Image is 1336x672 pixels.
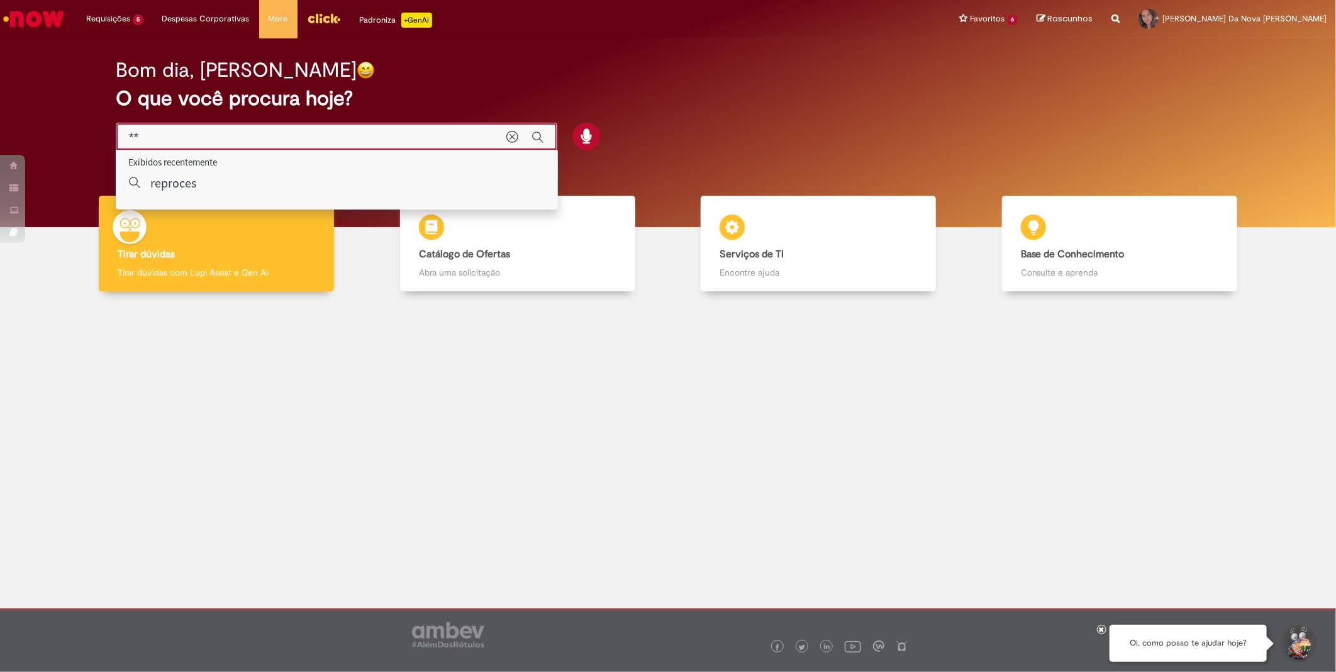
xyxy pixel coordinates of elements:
[66,196,367,292] a: Tirar dúvidas Tirar dúvidas com Lupi Assist e Gen Ai
[360,13,432,28] div: Padroniza
[969,196,1271,292] a: Base de Conhecimento Consulte e aprenda
[307,9,341,28] img: click_logo_yellow_360x200.png
[1,6,66,31] img: ServiceNow
[401,13,432,28] p: +GenAi
[1037,13,1093,25] a: Rascunhos
[357,61,375,79] img: happy-face.png
[720,266,917,279] p: Encontre ajuda
[1110,625,1267,662] div: Oi, como posso te ajudar hoje?
[1047,13,1093,25] span: Rascunhos
[133,14,143,25] span: 5
[1021,266,1218,279] p: Consulte e aprenda
[720,248,784,260] b: Serviços de TI
[873,641,884,652] img: logo_footer_workplace.png
[970,13,1005,25] span: Favoritos
[1021,248,1125,260] b: Base de Conhecimento
[1279,625,1317,663] button: Iniciar Conversa de Suporte
[419,266,616,279] p: Abra uma solicitação
[116,87,1220,109] h2: O que você procura hoje?
[269,13,288,25] span: More
[118,248,175,260] b: Tirar dúvidas
[845,638,861,654] img: logo_footer_youtube.png
[162,13,250,25] span: Despesas Corporativas
[86,13,130,25] span: Requisições
[412,622,484,647] img: logo_footer_ambev_rotulo_gray.png
[824,644,830,651] img: logo_footer_linkedin.png
[419,248,510,260] b: Catálogo de Ofertas
[668,196,969,292] a: Serviços de TI Encontre ajuda
[799,644,805,651] img: logo_footer_twitter.png
[896,641,908,652] img: logo_footer_naosei.png
[116,59,357,81] h2: Bom dia, [PERSON_NAME]
[1162,13,1327,24] span: [PERSON_NAME] Da Nova [PERSON_NAME]
[118,266,315,279] p: Tirar dúvidas com Lupi Assist e Gen Ai
[774,644,781,651] img: logo_footer_facebook.png
[1007,14,1018,25] span: 6
[367,196,669,292] a: Catálogo de Ofertas Abra uma solicitação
